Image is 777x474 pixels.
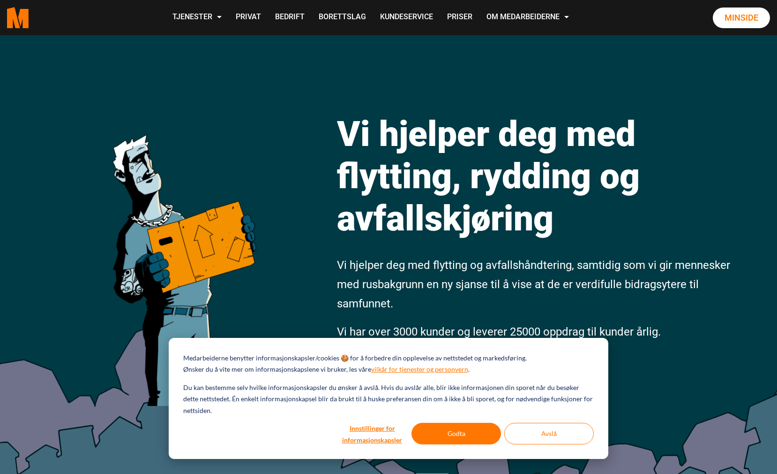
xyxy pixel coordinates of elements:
button: Godta [411,423,501,444]
span: Vi har over 3000 kunder og leverer 25000 oppdrag til kunder årlig. [337,325,661,338]
button: Avslå [504,423,594,444]
button: Innstillinger for informasjonskapsler [336,423,408,444]
h1: Vi hjelper deg med flytting, rydding og avfallskjøring [337,113,733,239]
span: Vi hjelper deg med flytting og avfallshåndtering, samtidig som vi gir mennesker med rusbakgrunn e... [337,259,730,310]
a: Minside [713,8,770,28]
a: Kundeservice [373,1,440,34]
p: Medarbeiderne benytter informasjonskapsler/cookies 🍪 for å forbedre din opplevelse av nettstedet ... [183,352,527,364]
a: Privat [229,1,268,34]
a: Tjenester [165,1,229,34]
img: medarbeiderne man icon optimized [103,92,264,406]
p: Ønsker du å vite mer om informasjonskapslene vi bruker, les våre . [183,364,470,375]
a: Om Medarbeiderne [479,1,576,34]
a: Priser [440,1,479,34]
a: Borettslag [312,1,373,34]
p: Du kan bestemme selv hvilke informasjonskapsler du ønsker å avslå. Hvis du avslår alle, blir ikke... [183,382,594,417]
a: Bedrift [268,1,312,34]
div: Cookie banner [169,338,608,459]
a: vilkår for tjenester og personvern [371,364,468,375]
